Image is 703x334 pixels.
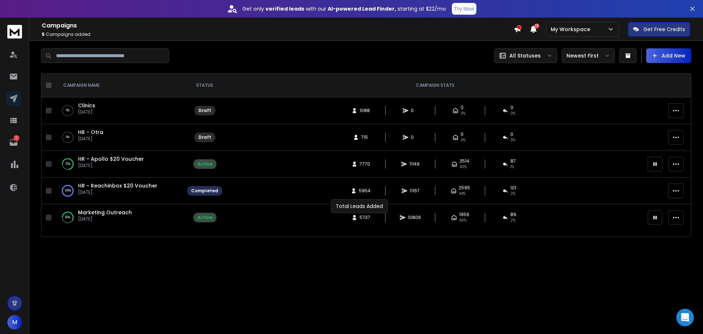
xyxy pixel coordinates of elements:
button: M [7,315,22,330]
span: 0 [510,105,513,111]
th: CAMPAIGN NAME [55,74,183,97]
p: Try Now [454,5,474,12]
strong: AI-powered Lead Finder, [328,5,396,12]
p: [DATE] [78,189,157,195]
h1: Campaigns [42,21,514,30]
span: 0% [461,137,466,143]
button: Newest First [562,48,615,63]
td: 60%Marketing Outreach[DATE] [55,204,183,231]
td: 0%Clinics[DATE] [55,97,183,124]
span: 1956 [459,212,469,218]
span: 87 [510,158,516,164]
p: 100 % [65,187,71,194]
td: 100%HR - Reachinbox $20 Voucher[DATE] [55,178,183,204]
span: 0 [461,131,464,137]
span: 0 [461,105,464,111]
span: 40 % [460,164,467,170]
span: 10806 [408,215,421,220]
th: STATUS [183,74,227,97]
a: HR - Otra [78,129,103,136]
span: 2 % [510,218,516,223]
a: Marketing Outreach [78,209,132,216]
p: 0 % [66,134,70,141]
td: 72%HR - Apollo $20 Voucher[DATE] [55,151,183,178]
span: 13 [534,23,539,29]
p: 72 % [65,160,70,168]
div: Draft [198,134,211,140]
p: 1 [14,135,19,141]
p: 0 % [66,107,70,114]
a: HR - Apollo $20 Voucher [78,155,144,163]
td: 0%HR - Otra[DATE] [55,124,183,151]
span: 0% [510,111,516,116]
a: Clinics [78,102,95,109]
span: 5737 [360,215,370,220]
button: Add New [646,48,691,63]
span: 44 % [459,191,466,197]
span: 0% [461,111,466,116]
span: 11167 [410,188,420,194]
span: 2 % [510,191,516,197]
a: HR - Reachinbox $20 Voucher [78,182,157,189]
span: 715 [361,134,368,140]
p: [DATE] [78,216,132,222]
span: 11149 [409,161,420,167]
p: [DATE] [78,163,144,168]
p: [DATE] [78,109,95,115]
strong: verified leads [265,5,304,12]
div: Active [197,215,212,220]
p: My Workspace [551,26,593,33]
span: 5 [42,31,45,37]
p: All Statuses [509,52,541,59]
div: Completed [191,188,218,194]
span: 0 [411,134,418,140]
div: Active [197,161,212,167]
p: Campaigns added [42,31,514,37]
span: 0 [510,131,513,137]
span: 89 [510,212,516,218]
span: 1088 [360,108,370,114]
span: 46 % [459,218,466,223]
a: 1 [6,135,21,150]
p: Get Free Credits [643,26,685,33]
span: 0% [510,137,516,143]
div: Open Intercom Messenger [676,309,694,326]
div: Draft [198,108,211,114]
span: 101 [510,185,516,191]
span: 2514 [460,158,469,164]
span: 1 % [510,164,514,170]
p: 60 % [65,214,70,221]
p: Get only with our starting at $22/mo [242,5,446,12]
button: Get Free Credits [628,22,690,37]
th: CAMPAIGN STATS [227,74,643,97]
span: 5954 [359,188,371,194]
img: logo [7,25,22,38]
div: Total Leads Added [331,199,388,213]
span: 7770 [360,161,370,167]
button: Try Now [452,3,476,15]
span: 0 [411,108,418,114]
span: 2595 [459,185,470,191]
p: [DATE] [78,136,103,142]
